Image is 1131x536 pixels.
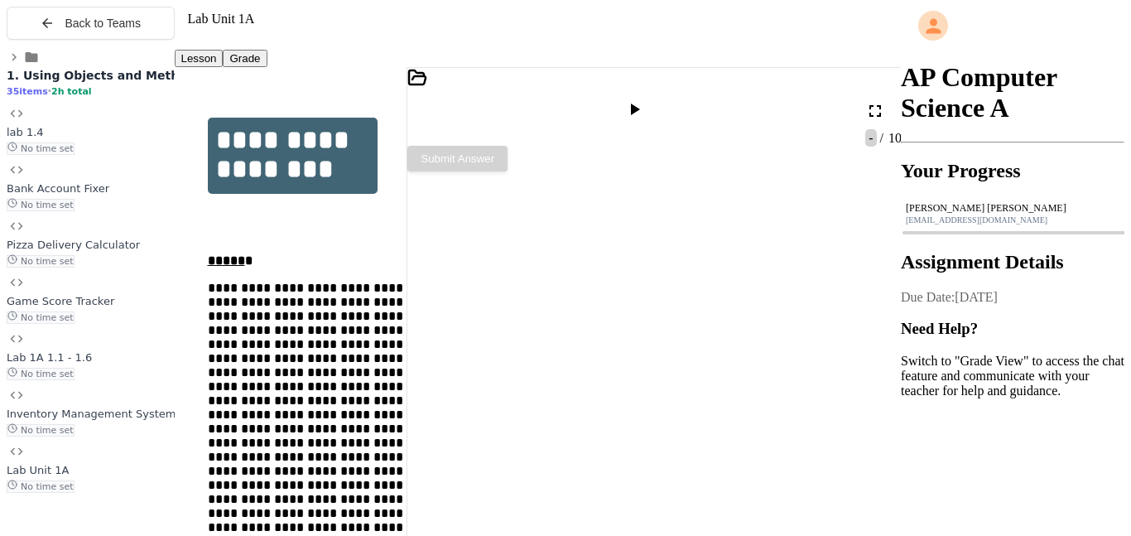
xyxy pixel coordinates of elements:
span: [DATE] [955,290,998,304]
button: Grade [223,50,267,67]
span: No time set [7,142,75,155]
span: No time set [7,368,75,380]
button: Lesson [175,50,224,67]
span: Lab Unit 1A [7,464,69,476]
span: Lab 1A 1.1 - 1.6 [7,351,92,364]
span: No time set [7,424,75,437]
span: Due Date: [901,290,955,304]
span: Bank Account Fixer [7,182,109,195]
h2: Your Progress [901,160,1124,182]
span: Lab Unit 1A [188,12,255,26]
span: - [865,129,876,147]
h2: Assignment Details [901,251,1124,273]
span: Game Score Tracker [7,295,114,307]
span: 10 [885,131,902,145]
div: [PERSON_NAME] [PERSON_NAME] [906,202,1119,215]
span: 1. Using Objects and Methods [7,69,202,82]
h3: Need Help? [901,320,1124,338]
span: Pizza Delivery Calculator [7,239,140,251]
span: No time set [7,311,75,324]
span: • [48,85,51,97]
span: Inventory Management System [7,408,176,420]
p: Switch to "Grade View" to access the chat feature and communicate with your teacher for help and ... [901,354,1124,398]
span: No time set [7,199,75,211]
div: [EMAIL_ADDRESS][DOMAIN_NAME] [906,215,1119,225]
span: Back to Teams [65,17,141,30]
button: Back to Teams [7,7,175,40]
span: / [880,131,883,145]
div: My Account [901,7,1124,45]
span: No time set [7,255,75,268]
span: No time set [7,480,75,493]
span: Submit Answer [421,152,494,165]
span: 35 items [7,86,48,97]
button: Submit Answer [407,146,508,171]
span: lab 1.4 [7,126,44,138]
span: 2h total [51,86,92,97]
h1: AP Computer Science A [901,62,1124,123]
